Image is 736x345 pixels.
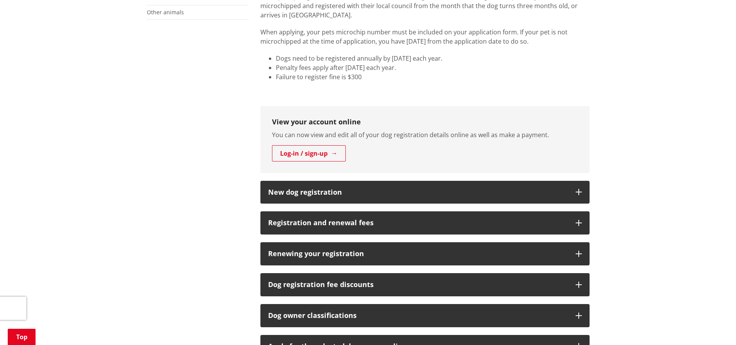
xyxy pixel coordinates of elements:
[272,130,578,139] p: You can now view and edit all of your dog registration details online as well as make a payment.
[272,145,346,161] a: Log-in / sign-up
[268,312,568,320] h3: Dog owner classifications
[276,72,590,82] li: Failure to register fine is $300
[260,181,590,204] button: New dog registration
[260,304,590,327] button: Dog owner classifications
[276,54,590,63] li: Dogs need to be registered annually by [DATE] each year.
[8,329,36,345] a: Top
[272,118,578,126] h3: View your account online
[268,250,568,258] h3: Renewing your registration
[276,63,590,72] li: Penalty fees apply after [DATE] each year.
[268,189,568,196] h3: New dog registration
[260,242,590,265] button: Renewing your registration
[147,8,184,16] a: Other animals
[260,27,590,46] p: When applying, your pets microchip number must be included on your application form. If your pet ...
[260,273,590,296] button: Dog registration fee discounts
[260,211,590,235] button: Registration and renewal fees
[268,219,568,227] h3: Registration and renewal fees
[700,313,728,340] iframe: Messenger Launcher
[268,281,568,289] h3: Dog registration fee discounts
